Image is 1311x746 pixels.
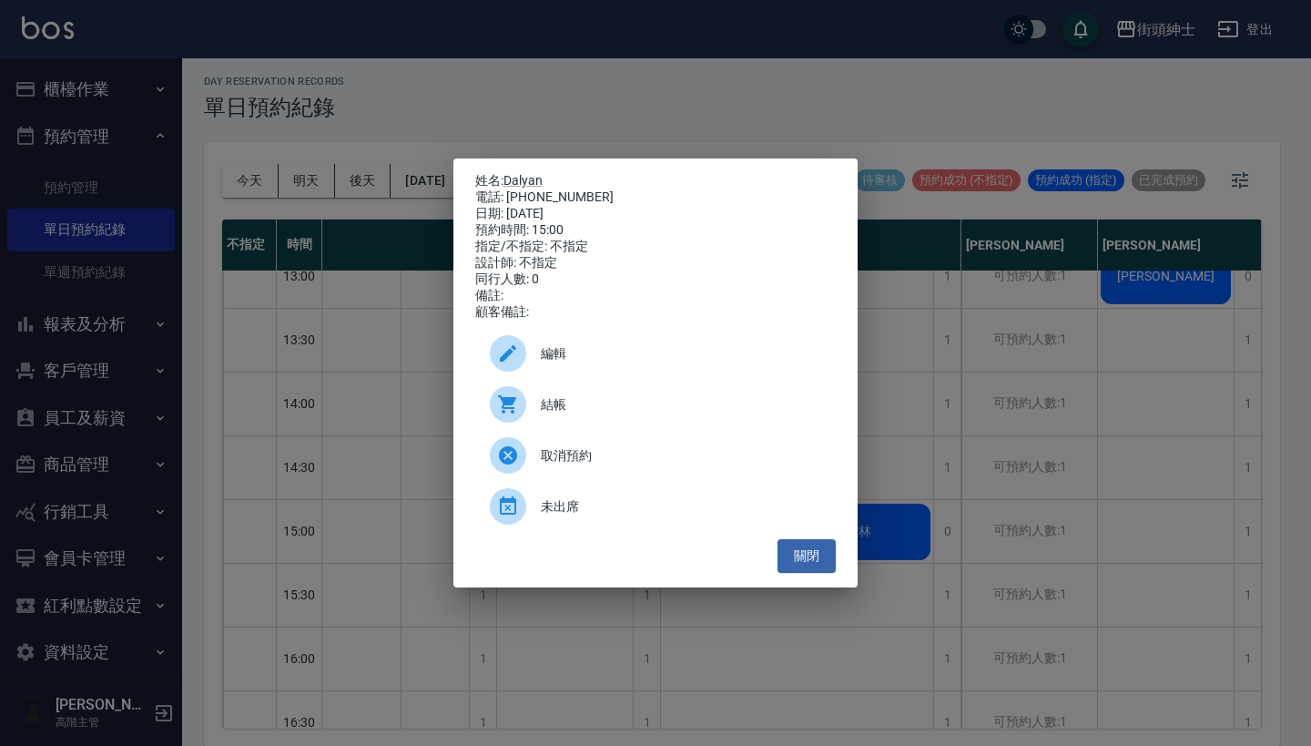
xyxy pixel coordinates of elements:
div: 同行人數: 0 [475,271,836,288]
div: 備註: [475,288,836,304]
span: 編輯 [541,344,821,363]
div: 未出席 [475,481,836,532]
div: 日期: [DATE] [475,206,836,222]
span: 結帳 [541,395,821,414]
span: 未出席 [541,497,821,516]
button: 關閉 [777,539,836,573]
div: 顧客備註: [475,304,836,321]
a: 結帳 [475,379,836,430]
div: 編輯 [475,328,836,379]
div: 電話: [PHONE_NUMBER] [475,189,836,206]
a: Dalyan [503,173,543,188]
span: 取消預約 [541,446,821,465]
div: 預約時間: 15:00 [475,222,836,239]
div: 設計師: 不指定 [475,255,836,271]
div: 指定/不指定: 不指定 [475,239,836,255]
div: 取消預約 [475,430,836,481]
p: 姓名: [475,173,836,189]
